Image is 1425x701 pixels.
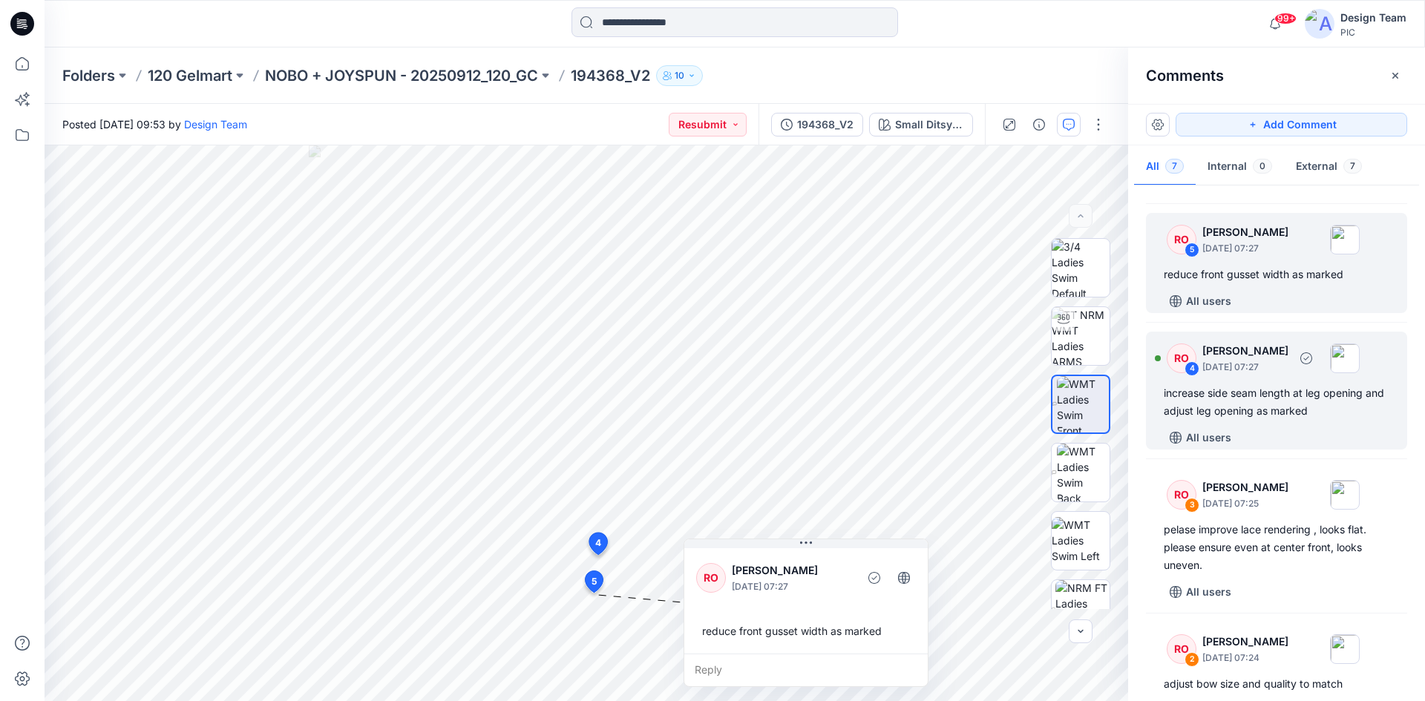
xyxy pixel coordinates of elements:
p: [PERSON_NAME] [732,562,853,579]
span: 0 [1253,159,1272,174]
button: Add Comment [1176,113,1407,136]
div: 2 [1185,652,1199,667]
button: External [1284,148,1374,186]
button: 10 [656,65,703,86]
div: increase side seam length at leg opening and adjust leg opening as marked [1164,384,1389,420]
button: All [1134,148,1196,186]
p: All users [1186,583,1231,601]
a: 120 Gelmart [148,65,232,86]
span: 7 [1165,159,1184,174]
button: Small Ditsy [PERSON_NAME] _Plum Candy [869,113,973,136]
a: Design Team [184,118,247,131]
a: Folders [62,65,115,86]
p: [DATE] 07:27 [1202,360,1288,375]
div: RO [1167,480,1196,510]
span: 5 [592,575,597,588]
p: [PERSON_NAME] [1202,342,1288,360]
button: Internal [1196,148,1284,186]
span: 4 [595,536,601,550]
h2: Comments [1146,67,1224,85]
div: RO [1167,634,1196,664]
div: 194368_V2 [797,116,854,133]
div: pelase improve lace rendering , looks flat. please ensure even at center front, looks uneven. [1164,521,1389,574]
button: All users [1164,580,1237,604]
p: 10 [675,68,684,84]
p: [PERSON_NAME] [1202,633,1288,651]
div: PIC [1340,27,1406,38]
div: 3 [1185,498,1199,513]
p: All users [1186,429,1231,447]
p: [DATE] 07:27 [1202,241,1288,256]
img: avatar [1305,9,1334,39]
div: RO [1167,225,1196,254]
img: NRM FT Ladies Swim BTM Render [1055,580,1110,638]
span: Posted [DATE] 09:53 by [62,116,247,132]
div: Reply [684,654,928,686]
p: 194368_V2 [571,65,650,86]
p: [PERSON_NAME] [1202,223,1288,241]
div: RO [1167,343,1196,373]
div: 5 [1185,243,1199,257]
img: TT NRM WMT Ladies ARMS DOWN [1052,307,1110,365]
span: 7 [1343,159,1362,174]
button: All users [1164,289,1237,313]
img: WMT Ladies Swim Front [1057,376,1109,432]
p: [PERSON_NAME] [1202,478,1288,496]
img: 3/4 Ladies Swim Default [1052,239,1110,297]
button: Details [1027,113,1051,136]
div: 4 [1185,361,1199,376]
img: WMT Ladies Swim Back [1057,444,1110,501]
button: 194368_V2 [771,113,863,136]
p: All users [1186,292,1231,310]
div: reduce front gusset width as marked [1164,266,1389,283]
span: 99+ [1274,13,1297,24]
p: [DATE] 07:24 [1202,651,1288,665]
img: WMT Ladies Swim Left [1052,517,1110,564]
p: [DATE] 07:25 [1202,496,1288,511]
a: NOBO + JOYSPUN - 20250912_120_GC [265,65,538,86]
p: [DATE] 07:27 [732,579,853,594]
div: RO [696,563,726,593]
div: Small Ditsy [PERSON_NAME] _Plum Candy [895,116,963,133]
button: All users [1164,426,1237,450]
div: Design Team [1340,9,1406,27]
div: reduce front gusset width as marked [696,617,916,645]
